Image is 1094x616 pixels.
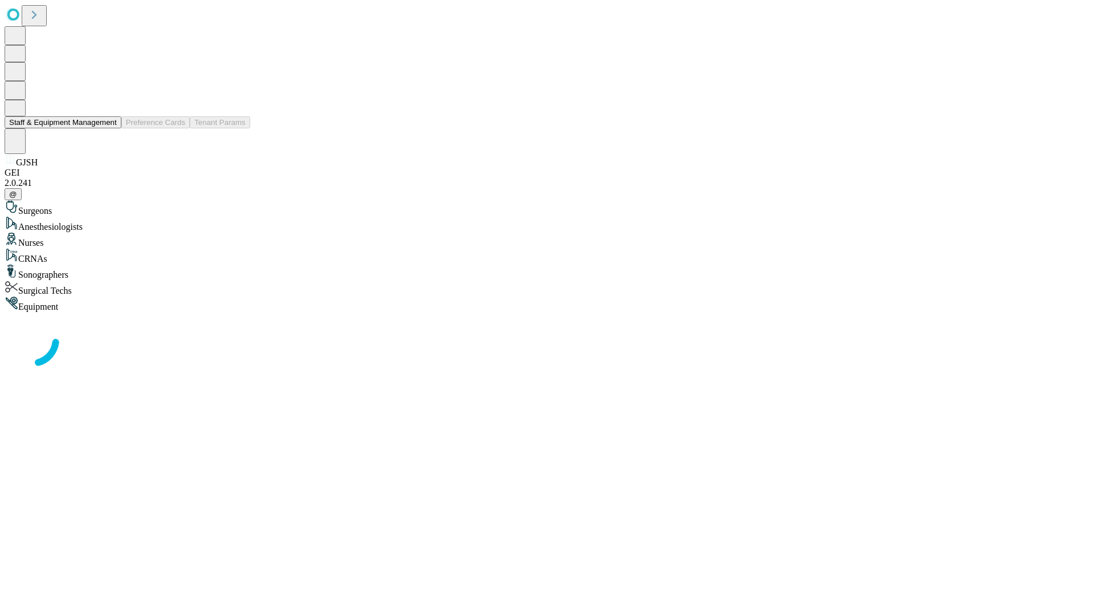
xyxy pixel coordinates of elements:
[5,248,1089,264] div: CRNAs
[5,264,1089,280] div: Sonographers
[5,280,1089,296] div: Surgical Techs
[5,200,1089,216] div: Surgeons
[5,296,1089,312] div: Equipment
[5,216,1089,232] div: Anesthesiologists
[5,168,1089,178] div: GEI
[5,116,121,128] button: Staff & Equipment Management
[5,188,22,200] button: @
[190,116,250,128] button: Tenant Params
[16,157,38,167] span: GJSH
[5,232,1089,248] div: Nurses
[121,116,190,128] button: Preference Cards
[5,178,1089,188] div: 2.0.241
[9,190,17,198] span: @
